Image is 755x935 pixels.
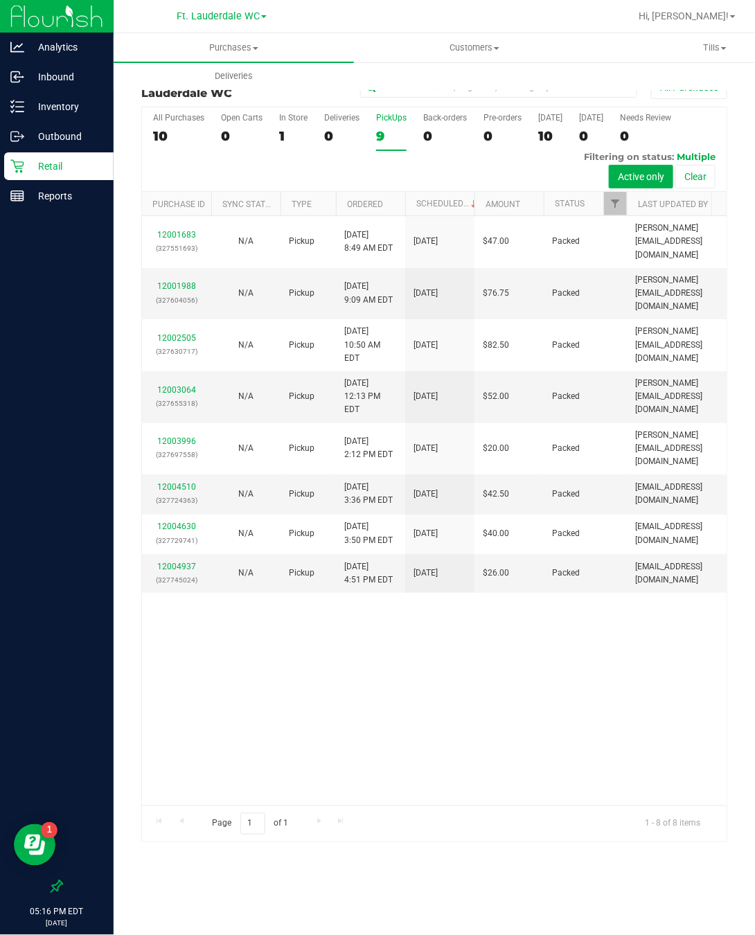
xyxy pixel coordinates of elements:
[114,33,354,62] a: Purchases
[483,442,509,455] span: $20.00
[238,527,254,540] button: N/A
[604,192,627,215] a: Filter
[416,199,479,208] a: Scheduled
[483,128,522,144] div: 0
[221,113,263,123] div: Open Carts
[150,534,203,547] p: (327729741)
[238,489,254,499] span: Not Applicable
[344,229,393,255] span: [DATE] 8:49 AM EDT
[24,188,107,204] p: Reports
[14,824,55,866] iframe: Resource center
[483,113,522,123] div: Pre-orders
[552,442,580,455] span: Packed
[157,385,196,395] a: 12003064
[675,165,716,188] button: Clear
[157,482,196,492] a: 12004510
[620,113,671,123] div: Needs Review
[620,128,671,144] div: 0
[555,199,585,208] a: Status
[289,567,314,580] span: Pickup
[414,390,438,403] span: [DATE]
[41,822,57,839] iframe: Resource center unread badge
[639,10,729,21] span: Hi, [PERSON_NAME]!
[344,325,397,365] span: [DATE] 10:50 AM EDT
[177,10,260,22] span: Ft. Lauderdale WC
[376,128,407,144] div: 9
[238,288,254,298] span: Not Applicable
[289,339,314,352] span: Pickup
[344,280,393,306] span: [DATE] 9:09 AM EDT
[24,69,107,85] p: Inbound
[150,573,203,587] p: (327745024)
[6,906,107,918] p: 05:16 PM EDT
[414,527,438,540] span: [DATE]
[414,442,438,455] span: [DATE]
[584,151,674,162] span: Filtering on status:
[552,488,580,501] span: Packed
[423,128,467,144] div: 0
[289,488,314,501] span: Pickup
[238,235,254,248] button: N/A
[196,70,272,82] span: Deliveries
[222,199,276,209] a: Sync Status
[157,522,196,531] a: 12004630
[221,128,263,144] div: 0
[10,40,24,54] inline-svg: Analytics
[579,128,603,144] div: 0
[483,339,509,352] span: $82.50
[354,33,594,62] a: Customers
[10,189,24,203] inline-svg: Reports
[483,390,509,403] span: $52.00
[10,159,24,173] inline-svg: Retail
[200,813,300,835] span: Page of 1
[238,339,254,352] button: N/A
[238,528,254,538] span: Not Applicable
[552,390,580,403] span: Packed
[150,397,203,410] p: (327655318)
[414,488,438,501] span: [DATE]
[238,442,254,455] button: N/A
[344,435,393,461] span: [DATE] 2:12 PM EDT
[150,345,203,358] p: (327630717)
[153,128,204,144] div: 10
[324,128,359,144] div: 0
[289,235,314,248] span: Pickup
[152,199,205,209] a: Purchase ID
[240,813,265,835] input: 1
[634,813,711,834] span: 1 - 8 of 8 items
[483,527,509,540] span: $40.00
[238,443,254,453] span: Not Applicable
[279,113,308,123] div: In Store
[238,391,254,401] span: Not Applicable
[552,235,580,248] span: Packed
[552,567,580,580] span: Packed
[157,333,196,343] a: 12002505
[552,339,580,352] span: Packed
[157,281,196,291] a: 12001988
[579,113,603,123] div: [DATE]
[552,287,580,300] span: Packed
[50,880,64,893] label: Pin the sidebar to full width on large screens
[414,235,438,248] span: [DATE]
[279,128,308,144] div: 1
[24,39,107,55] p: Analytics
[289,442,314,455] span: Pickup
[355,42,594,54] span: Customers
[10,70,24,84] inline-svg: Inbound
[324,113,359,123] div: Deliveries
[150,242,203,255] p: (327551693)
[10,130,24,143] inline-svg: Outbound
[414,567,438,580] span: [DATE]
[150,448,203,461] p: (327697558)
[347,199,383,209] a: Ordered
[344,560,393,587] span: [DATE] 4:51 PM EDT
[153,113,204,123] div: All Purchases
[10,100,24,114] inline-svg: Inventory
[538,113,562,123] div: [DATE]
[483,235,509,248] span: $47.00
[414,339,438,352] span: [DATE]
[238,236,254,246] span: Not Applicable
[238,287,254,300] button: N/A
[114,62,354,91] a: Deliveries
[414,287,438,300] span: [DATE]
